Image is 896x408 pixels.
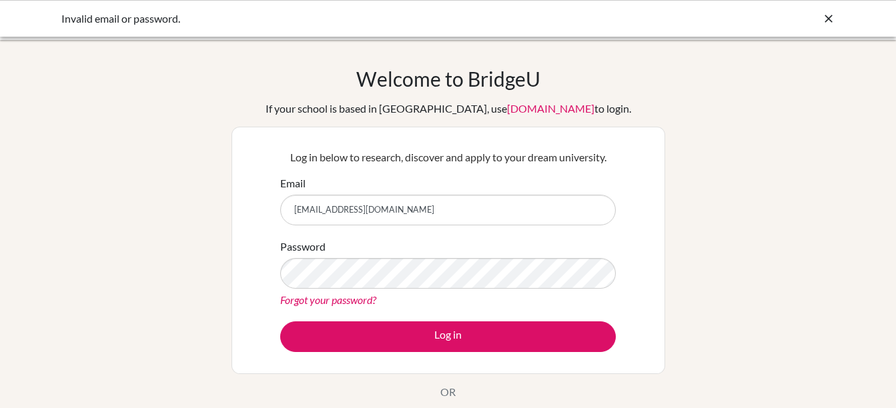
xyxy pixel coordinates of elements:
a: Forgot your password? [280,293,376,306]
h1: Welcome to BridgeU [356,67,540,91]
p: Log in below to research, discover and apply to your dream university. [280,149,616,165]
label: Password [280,239,326,255]
a: [DOMAIN_NAME] [507,102,594,115]
button: Log in [280,321,616,352]
label: Email [280,175,306,191]
div: If your school is based in [GEOGRAPHIC_DATA], use to login. [266,101,631,117]
p: OR [440,384,456,400]
div: Invalid email or password. [61,11,635,27]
